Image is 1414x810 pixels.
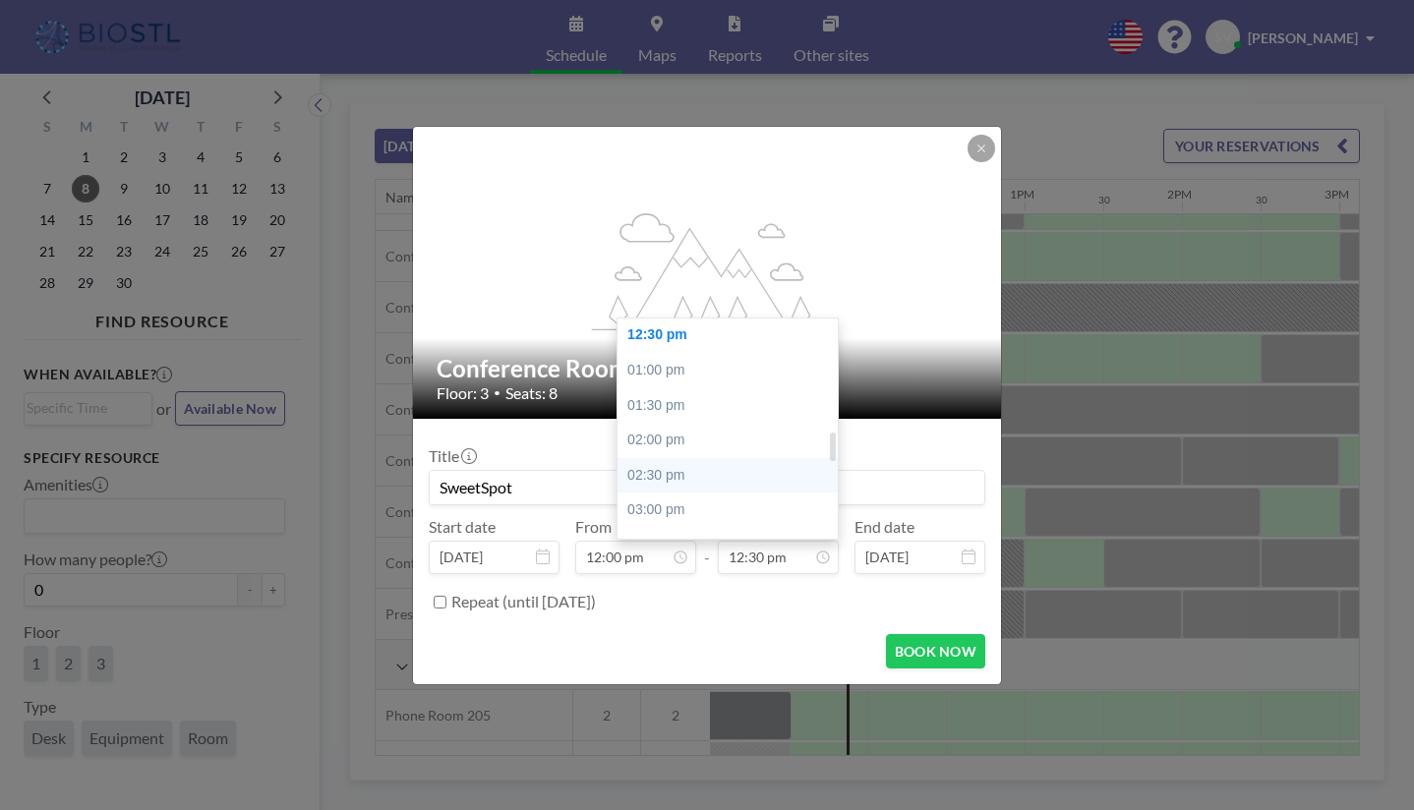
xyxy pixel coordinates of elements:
[618,528,848,563] div: 03:30 pm
[505,383,558,403] span: Seats: 8
[437,383,489,403] span: Floor: 3
[704,524,710,567] span: -
[618,458,848,493] div: 02:30 pm
[451,592,596,611] label: Repeat (until [DATE])
[618,353,848,388] div: 01:00 pm
[494,385,501,400] span: •
[429,517,496,537] label: Start date
[886,634,985,668] button: BOOK NOW
[429,446,475,466] label: Title
[618,423,848,458] div: 02:00 pm
[437,354,979,383] h2: Conference Room 303
[430,471,984,504] input: Stephen's reservation
[575,517,612,537] label: From
[854,517,914,537] label: End date
[618,388,848,424] div: 01:30 pm
[618,318,848,353] div: 12:30 pm
[618,492,848,528] div: 03:00 pm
